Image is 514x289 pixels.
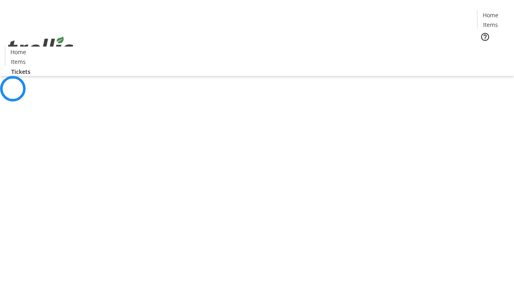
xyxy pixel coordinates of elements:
img: Orient E2E Organization 6uU3ANMNi8's Logo [5,28,76,68]
a: Tickets [477,47,509,55]
span: Items [483,20,498,29]
span: Home [483,11,498,19]
a: Home [477,11,503,19]
span: Tickets [11,67,31,76]
button: Help [477,29,493,45]
a: Tickets [5,67,37,76]
a: Items [5,57,31,66]
span: Tickets [483,47,503,55]
a: Home [5,48,31,56]
a: Items [477,20,503,29]
span: Items [11,57,26,66]
span: Home [10,48,26,56]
